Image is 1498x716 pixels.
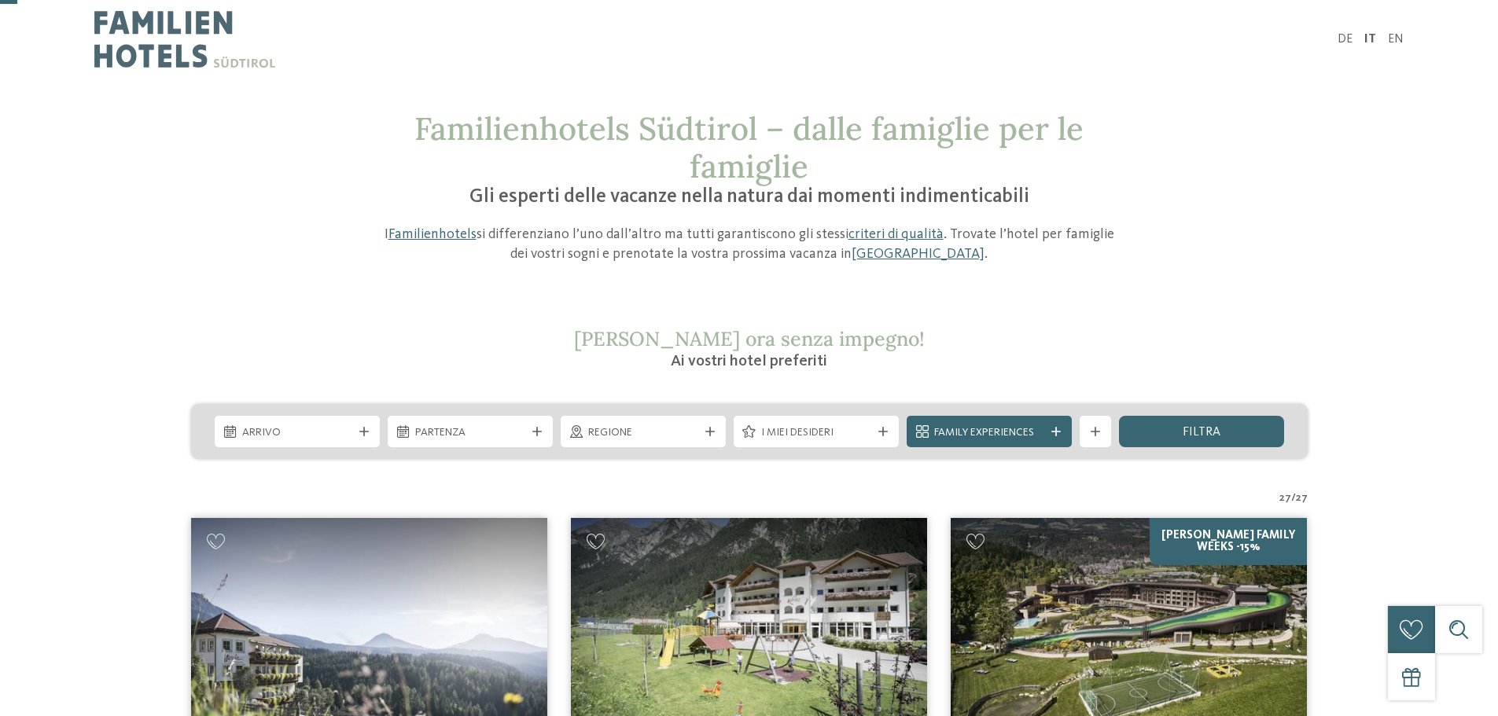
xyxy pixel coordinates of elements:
[574,326,925,351] span: [PERSON_NAME] ora senza impegno!
[1183,426,1220,439] span: filtra
[1291,490,1296,506] span: /
[1279,490,1291,506] span: 27
[414,108,1084,186] span: Familienhotels Südtirol – dalle famiglie per le famiglie
[1364,33,1376,46] a: IT
[934,425,1044,441] span: Family Experiences
[1338,33,1353,46] a: DE
[242,425,352,441] span: Arrivo
[671,354,827,369] span: Ai vostri hotel preferiti
[388,227,477,241] a: Familienhotels
[376,225,1123,264] p: I si differenziano l’uno dall’altro ma tutti garantiscono gli stessi . Trovate l’hotel per famigl...
[761,425,871,441] span: I miei desideri
[1388,33,1404,46] a: EN
[848,227,944,241] a: criteri di qualità
[852,247,985,261] a: [GEOGRAPHIC_DATA]
[415,425,525,441] span: Partenza
[588,425,698,441] span: Regione
[1296,490,1308,506] span: 27
[469,187,1029,207] span: Gli esperti delle vacanze nella natura dai momenti indimenticabili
